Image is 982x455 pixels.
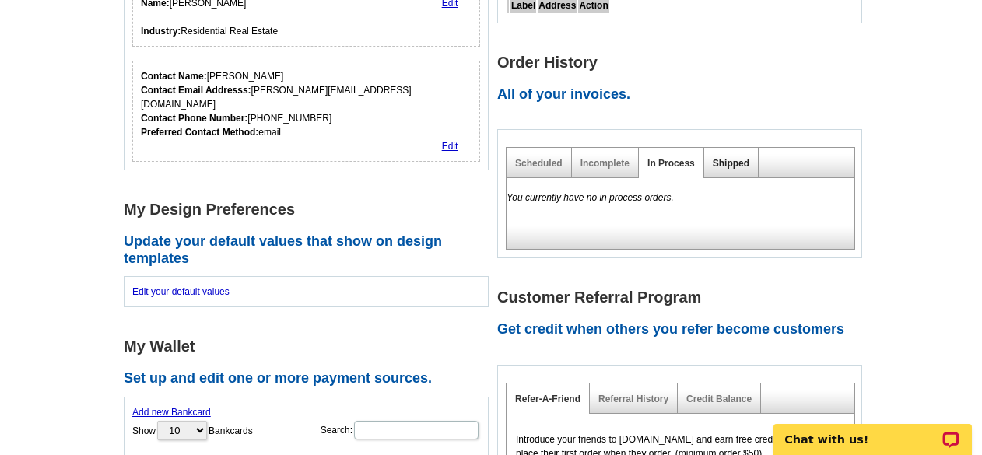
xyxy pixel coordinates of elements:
a: Shipped [713,158,749,169]
a: Refer-A-Friend [515,394,580,404]
input: Search: [354,421,479,439]
em: You currently have no in process orders. [507,192,674,203]
h2: Get credit when others you refer become customers [497,321,871,338]
h2: All of your invoices. [497,86,871,103]
a: Credit Balance [686,394,752,404]
div: Who should we contact regarding order issues? [132,61,480,162]
select: ShowBankcards [157,421,207,440]
h1: Customer Referral Program [497,289,871,306]
h1: Order History [497,54,871,71]
h1: My Wallet [124,338,497,355]
a: Edit your default values [132,286,230,297]
a: Scheduled [515,158,563,169]
a: Referral History [598,394,668,404]
strong: Contact Email Addresss: [141,85,251,96]
iframe: LiveChat chat widget [763,406,982,455]
strong: Contact Name: [141,71,207,82]
label: Show Bankcards [132,419,253,442]
h2: Update your default values that show on design templates [124,233,497,267]
strong: Industry: [141,26,181,37]
h2: Set up and edit one or more payment sources. [124,370,497,387]
label: Search: [321,419,480,441]
a: Add new Bankcard [132,407,211,418]
strong: Contact Phone Number: [141,113,247,124]
a: Edit [442,141,458,152]
a: In Process [647,158,695,169]
a: Incomplete [580,158,630,169]
h1: My Design Preferences [124,201,497,218]
strong: Preferred Contact Method: [141,127,258,138]
div: [PERSON_NAME] [PERSON_NAME][EMAIL_ADDRESS][DOMAIN_NAME] [PHONE_NUMBER] email [141,69,472,139]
